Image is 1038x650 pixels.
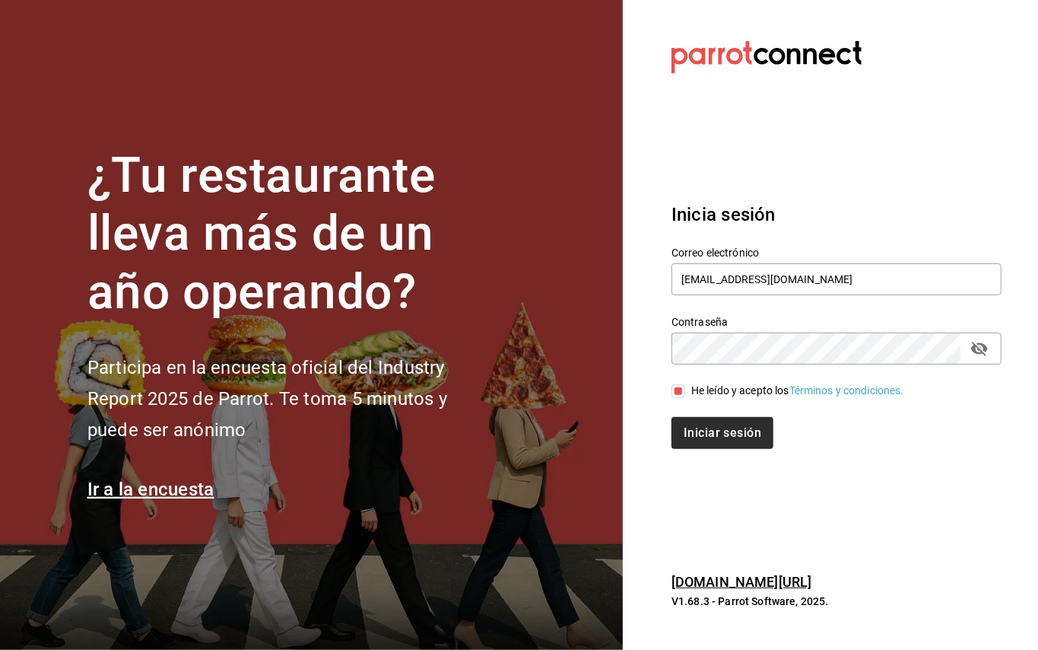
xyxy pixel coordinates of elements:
[967,336,992,362] button: passwordField
[691,383,904,399] div: He leído y acepto los
[87,352,498,445] h2: Participa en la encuesta oficial del Industry Report 2025 de Parrot. Te toma 5 minutos y puede se...
[671,247,1001,258] label: Correo electrónico
[87,479,214,500] a: Ir a la encuesta
[671,263,1001,295] input: Ingresa tu correo electrónico
[671,574,811,590] a: [DOMAIN_NAME][URL]
[671,317,1001,327] label: Contraseña
[87,147,498,322] h1: ¿Tu restaurante lleva más de un año operando?
[789,384,904,397] a: Términos y condiciones.
[671,201,1001,228] h3: Inicia sesión
[671,594,1001,609] p: V1.68.3 - Parrot Software, 2025.
[671,417,773,449] button: Iniciar sesión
